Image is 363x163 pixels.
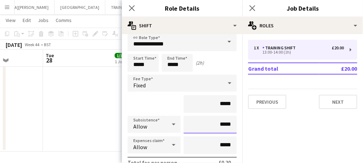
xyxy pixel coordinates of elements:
span: Tue [46,52,54,59]
h3: Role Details [122,4,242,13]
a: Edit [20,16,34,25]
div: 1 x [254,45,262,50]
div: 1 Job [115,59,124,64]
a: Jobs [35,16,51,25]
h3: Job Details [242,4,363,13]
td: Grand total [248,63,319,74]
span: Fixed [133,82,146,89]
td: £20.00 [319,63,357,74]
div: [DATE] [6,41,22,48]
div: £20.00 [332,45,344,50]
span: Comms [56,17,72,23]
button: TRAINING [105,0,135,14]
div: Shift [122,17,242,34]
button: Previous [248,95,286,109]
a: View [3,16,18,25]
div: (2h) [196,60,204,66]
a: Comms [53,16,74,25]
span: Allow [133,143,147,151]
span: Edit [23,17,31,23]
span: 28 [45,56,54,64]
span: Jobs [38,17,49,23]
div: BST [44,42,51,47]
span: 1/1 [115,53,125,58]
span: Week 44 [23,42,41,47]
button: [GEOGRAPHIC_DATA] [55,0,105,14]
div: Training shift [262,45,298,50]
span: View [6,17,16,23]
div: 13:00-14:00 (1h) [254,50,344,54]
div: Roles [242,17,363,34]
span: Allow [133,123,147,130]
button: Next [319,95,357,109]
